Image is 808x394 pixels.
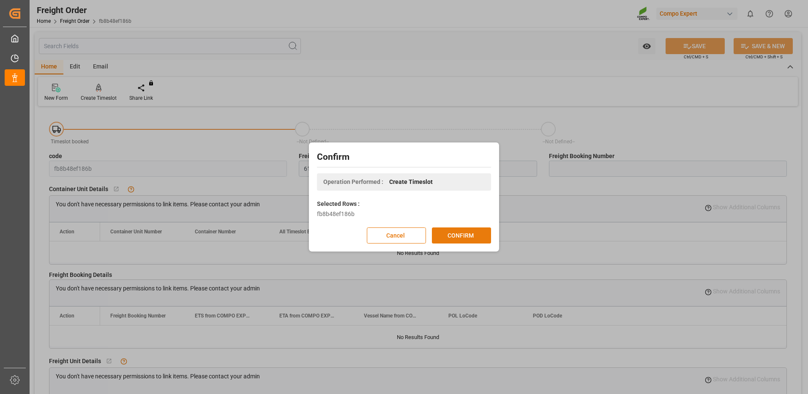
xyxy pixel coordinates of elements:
span: Operation Performed : [323,178,383,186]
button: CONFIRM [432,227,491,244]
button: Cancel [367,227,426,244]
span: Create Timeslot [389,178,433,186]
label: Selected Rows : [317,200,360,208]
div: fb8b48ef186b [317,210,491,219]
h2: Confirm [317,150,491,164]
